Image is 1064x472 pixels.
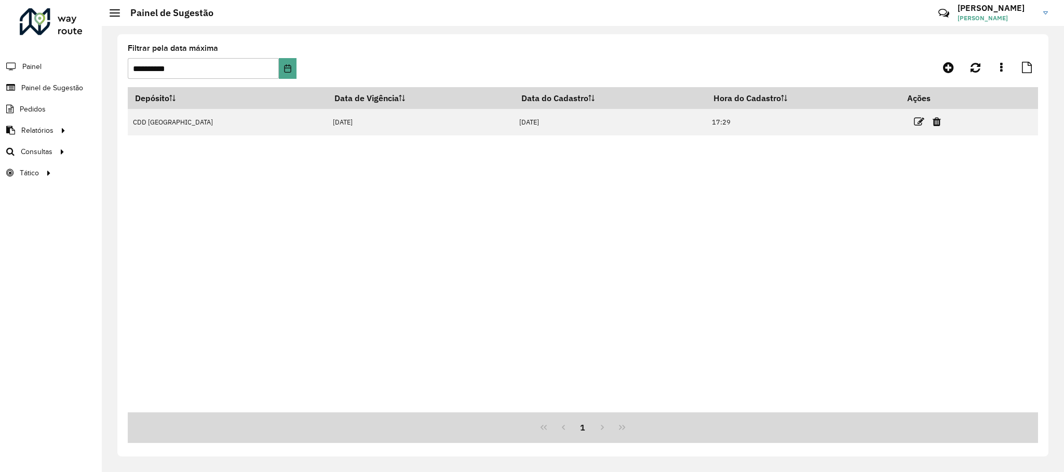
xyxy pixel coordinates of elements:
label: Filtrar pela data máxima [128,42,218,54]
span: Painel [22,61,42,72]
h2: Painel de Sugestão [120,7,213,19]
td: [DATE] [327,109,514,135]
span: Pedidos [20,104,46,115]
span: Tático [20,168,39,178]
a: Excluir [933,115,941,129]
a: Contato Rápido [933,2,955,24]
th: Data de Vigência [327,87,514,109]
th: Data do Cadastro [514,87,707,109]
td: [DATE] [514,109,707,135]
span: Relatórios [21,125,53,136]
span: Painel de Sugestão [21,82,83,93]
span: Consultas [21,146,52,157]
h3: [PERSON_NAME] [958,3,1035,13]
th: Depósito [128,87,327,109]
td: CDD [GEOGRAPHIC_DATA] [128,109,327,135]
button: 1 [573,418,593,437]
th: Ações [900,87,963,109]
span: [PERSON_NAME] [958,13,1035,23]
th: Hora do Cadastro [707,87,900,109]
button: Choose Date [279,58,297,79]
a: Editar [914,115,924,129]
td: 17:29 [707,109,900,135]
